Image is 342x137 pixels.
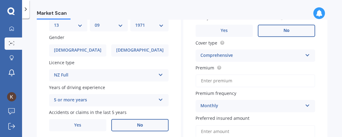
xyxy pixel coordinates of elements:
span: No [137,123,143,128]
span: Preferred insured amount [196,115,249,121]
input: Enter premium [196,74,315,87]
span: Years of driving experience [49,84,105,90]
span: Premium [196,65,214,70]
span: Yes [74,123,81,128]
span: Licence type [49,59,74,65]
span: Yes [221,28,228,33]
span: [DEMOGRAPHIC_DATA] [54,48,101,53]
div: NZ Full [54,72,156,79]
div: Comprehensive [200,52,302,59]
span: [DEMOGRAPHIC_DATA] [116,48,164,53]
div: 5 or more years [54,96,156,104]
span: Does your vehicle have an immobiliser? [196,15,277,21]
span: Premium frequency [196,90,236,96]
span: Market Scan [37,10,70,18]
span: Cover type [196,40,217,45]
span: No [283,28,290,33]
img: ACg8ocKBOtN7dSPmAHkV4eh0js6qNujyaaNNuHMXthoJGcoUogHfTA=s96-c [7,92,16,101]
div: Monthly [200,102,302,110]
span: Accidents or claims in the last 5 years [49,109,127,115]
span: Gender [49,34,64,40]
